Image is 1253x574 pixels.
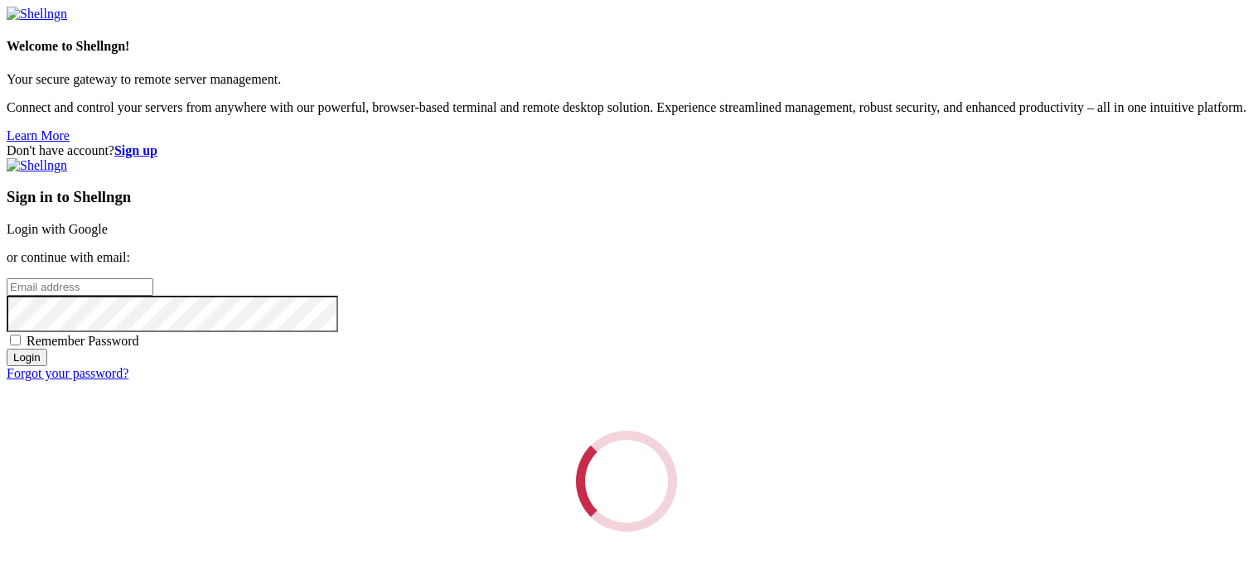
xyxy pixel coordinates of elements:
[7,7,67,22] img: Shellngn
[7,188,1246,206] h3: Sign in to Shellngn
[7,366,128,380] a: Forgot your password?
[27,334,139,348] span: Remember Password
[7,72,1246,87] p: Your secure gateway to remote server management.
[7,143,1246,158] div: Don't have account?
[7,100,1246,115] p: Connect and control your servers from anywhere with our powerful, browser-based terminal and remo...
[10,335,21,345] input: Remember Password
[7,278,153,296] input: Email address
[7,222,108,236] a: Login with Google
[7,128,70,142] a: Learn More
[114,143,157,157] a: Sign up
[7,349,47,366] input: Login
[559,414,694,548] div: Loading...
[7,250,1246,265] p: or continue with email:
[7,158,67,173] img: Shellngn
[7,39,1246,54] h4: Welcome to Shellngn!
